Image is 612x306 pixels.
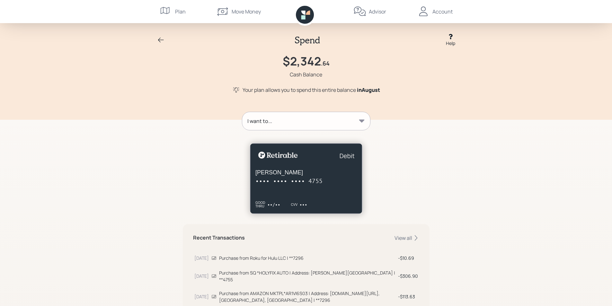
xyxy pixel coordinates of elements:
div: Plan [175,8,186,15]
div: Purchase from AMAZON MKTPL*AR1VI6S03 | Address: [DOMAIN_NAME][URL], [GEOGRAPHIC_DATA], [GEOGRAPHI... [219,290,395,303]
div: Move Money [232,8,261,15]
h2: Spend [295,35,320,46]
div: $113.63 [398,293,418,300]
h1: $2,342 [283,54,321,68]
div: $306.90 [398,273,418,279]
div: [DATE] [194,293,209,300]
div: Purchase from SQ *HOLYFIX AUTO | Address: [PERSON_NAME][GEOGRAPHIC_DATA] | **4755 [219,269,395,283]
h4: .64 [321,60,330,67]
div: Account [432,8,453,15]
div: Advisor [369,8,386,15]
span: in August [357,86,380,93]
div: Cash Balance [290,71,322,78]
h5: Recent Transactions [193,235,245,241]
div: $10.69 [398,255,418,261]
div: Purchase from Roku for Hulu LLC | **7296 [219,255,395,261]
div: Your plan allows you to spend this entire balance [243,86,380,94]
div: [DATE] [194,273,209,279]
div: Help [446,40,455,47]
div: [DATE] [194,255,209,261]
div: View all [395,234,419,241]
div: I want to... [247,117,272,125]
